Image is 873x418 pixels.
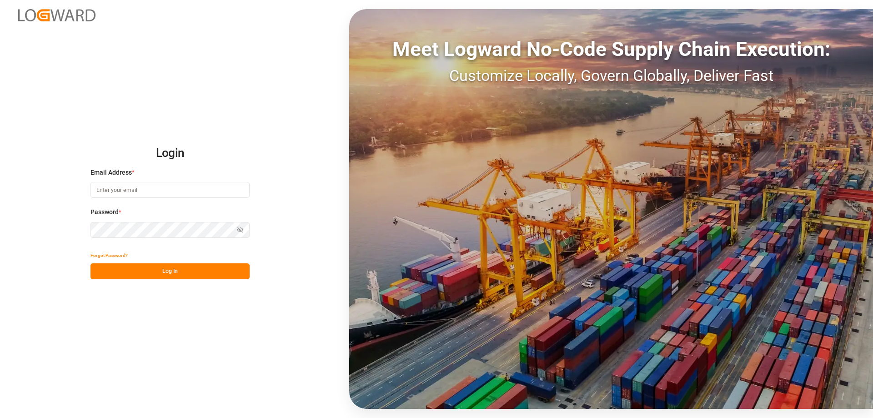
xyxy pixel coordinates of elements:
[90,247,128,263] button: Forgot Password?
[349,34,873,64] div: Meet Logward No-Code Supply Chain Execution:
[18,9,95,21] img: Logward_new_orange.png
[90,168,132,177] span: Email Address
[90,182,250,198] input: Enter your email
[90,139,250,168] h2: Login
[90,263,250,279] button: Log In
[90,207,119,217] span: Password
[349,64,873,87] div: Customize Locally, Govern Globally, Deliver Fast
